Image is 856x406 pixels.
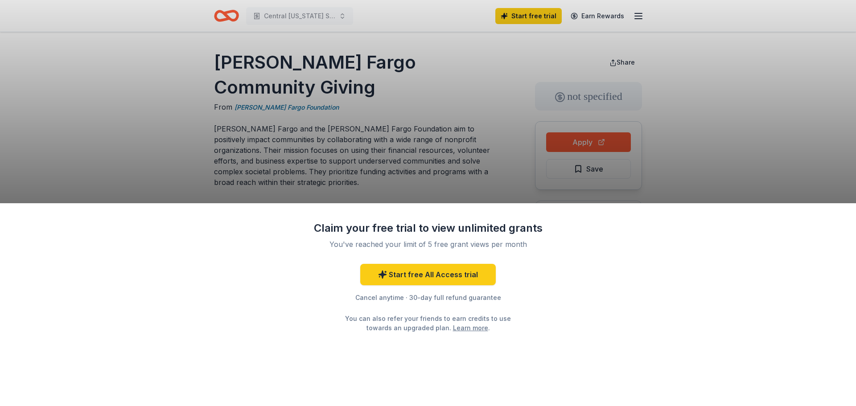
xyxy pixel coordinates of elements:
[337,314,519,332] div: You can also refer your friends to earn credits to use towards an upgraded plan. .
[312,221,544,235] div: Claim your free trial to view unlimited grants
[312,292,544,303] div: Cancel anytime · 30-day full refund guarantee
[323,239,533,250] div: You've reached your limit of 5 free grant views per month
[360,264,496,285] a: Start free All Access trial
[453,323,488,332] a: Learn more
